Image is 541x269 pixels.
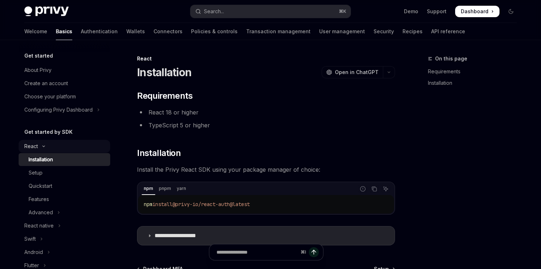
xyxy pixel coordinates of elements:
[29,155,53,164] div: Installation
[19,193,110,206] a: Features
[24,235,36,243] div: Swift
[435,54,467,63] span: On this page
[137,55,395,62] div: React
[505,6,517,17] button: Toggle dark mode
[81,23,118,40] a: Authentication
[172,201,250,207] span: @privy-io/react-auth@latest
[204,7,224,16] div: Search...
[142,184,155,193] div: npm
[29,182,52,190] div: Quickstart
[19,166,110,179] a: Setup
[24,23,47,40] a: Welcome
[137,90,192,102] span: Requirements
[157,184,173,193] div: pnpm
[137,120,395,130] li: TypeScript 5 or higher
[137,66,191,79] h1: Installation
[24,142,38,151] div: React
[175,184,188,193] div: yarn
[24,128,73,136] h5: Get started by SDK
[19,140,110,153] button: Toggle React section
[19,206,110,219] button: Toggle Advanced section
[24,52,53,60] h5: Get started
[24,66,52,74] div: About Privy
[358,184,367,194] button: Report incorrect code
[216,244,298,260] input: Ask a question...
[19,103,110,116] button: Toggle Configuring Privy Dashboard section
[191,23,238,40] a: Policies & controls
[404,8,418,15] a: Demo
[126,23,145,40] a: Wallets
[427,8,447,15] a: Support
[428,66,522,77] a: Requirements
[19,77,110,90] a: Create an account
[461,8,488,15] span: Dashboard
[339,9,346,14] span: ⌘ K
[137,147,181,159] span: Installation
[152,201,172,207] span: install
[428,77,522,89] a: Installation
[19,233,110,245] button: Toggle Swift section
[24,92,76,101] div: Choose your platform
[190,5,351,18] button: Open search
[322,66,383,78] button: Open in ChatGPT
[370,184,379,194] button: Copy the contents from the code block
[403,23,423,40] a: Recipes
[24,79,68,88] div: Create an account
[19,180,110,192] a: Quickstart
[24,6,69,16] img: dark logo
[431,23,465,40] a: API reference
[29,195,49,204] div: Features
[309,247,319,257] button: Send message
[319,23,365,40] a: User management
[455,6,499,17] a: Dashboard
[24,221,54,230] div: React native
[29,168,43,177] div: Setup
[137,107,395,117] li: React 18 or higher
[144,201,152,207] span: npm
[153,23,182,40] a: Connectors
[24,248,43,256] div: Android
[335,69,379,76] span: Open in ChatGPT
[29,208,53,217] div: Advanced
[19,153,110,166] a: Installation
[19,64,110,77] a: About Privy
[374,23,394,40] a: Security
[56,23,72,40] a: Basics
[381,184,390,194] button: Ask AI
[24,106,93,114] div: Configuring Privy Dashboard
[246,23,311,40] a: Transaction management
[137,165,395,175] span: Install the Privy React SDK using your package manager of choice:
[19,90,110,103] a: Choose your platform
[19,219,110,232] button: Toggle React native section
[19,246,110,259] button: Toggle Android section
